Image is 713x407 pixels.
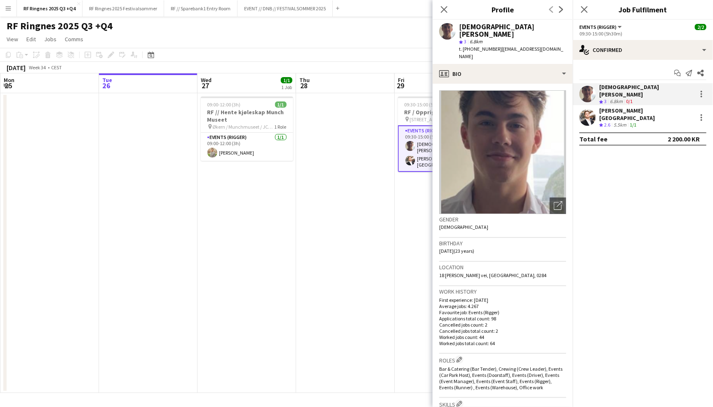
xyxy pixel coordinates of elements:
button: EVENT // DNB // FESTIVALSOMMER 2025 [238,0,333,16]
div: [DEMOGRAPHIC_DATA][PERSON_NAME] [599,83,693,98]
a: Comms [61,34,87,45]
span: Comms [65,35,83,43]
span: 25 [2,81,14,90]
span: Økern / Munchmuseet / JCP Lager [213,124,275,130]
div: [DEMOGRAPHIC_DATA][PERSON_NAME] [459,23,566,38]
h3: Roles [439,355,566,364]
button: RF Ringnes 2025 Q3 +Q4 [17,0,82,16]
h3: Work history [439,288,566,295]
span: 3 [604,98,607,104]
p: First experience: [DATE] [439,297,566,303]
span: Fri [398,76,405,84]
div: Total fee [579,135,607,143]
div: 2 200.00 KR [668,135,700,143]
p: Cancelled jobs total count: 2 [439,328,566,334]
span: 27 [200,81,212,90]
h3: Gender [439,216,566,223]
app-job-card: 09:00-12:00 (3h)1/1RF // Hente kjøleskap Munch Museet Økern / Munchmuseet / JCP Lager1 RoleEvents... [201,96,293,161]
span: 28 [298,81,310,90]
div: 09:30-15:00 (5h30m) [579,31,706,37]
span: 6.8km [468,38,484,45]
span: Week 34 [27,64,48,71]
span: Bar & Catering (Bar Tender), Crewing (Crew Leader), Events (Car Park Host), Events (Doorstaff), E... [439,366,562,391]
span: [STREET_ADDRESS] [410,116,451,122]
div: 5.5km [612,122,628,129]
div: Confirmed [573,40,713,60]
app-skills-label: 0/1 [626,98,633,104]
app-job-card: 09:30-15:00 (5h30m)2/2RF / Opprigg av Schous bar [STREET_ADDRESS]1 RoleEvents (Rigger)2/209:30-15... [398,96,490,172]
span: | [EMAIL_ADDRESS][DOMAIN_NAME] [459,46,563,59]
div: Open photos pop-in [550,198,566,214]
span: View [7,35,18,43]
span: 2.6 [604,122,610,128]
span: 26 [101,81,112,90]
h3: RF // Hente kjøleskap Munch Museet [201,108,293,123]
span: 3 [464,38,466,45]
app-card-role: Events (Rigger)1/109:00-12:00 (3h)[PERSON_NAME] [201,133,293,161]
div: 6.8km [608,98,624,105]
span: 2/2 [695,24,706,30]
div: [DATE] [7,64,26,72]
span: 09:00-12:00 (3h) [207,101,241,108]
span: Tue [102,76,112,84]
span: 09:30-15:00 (5h30m) [405,101,447,108]
p: Average jobs: 4.267 [439,303,566,309]
span: [DATE] (23 years) [439,248,474,254]
span: Thu [299,76,310,84]
div: CEST [51,64,62,71]
a: View [3,34,21,45]
app-skills-label: 1/1 [630,122,636,128]
span: Edit [26,35,36,43]
button: Events (Rigger) [579,24,623,30]
a: Jobs [41,34,60,45]
span: t. [PHONE_NUMBER] [459,46,502,52]
span: 1/1 [275,101,287,108]
p: Applications total count: 98 [439,315,566,322]
div: Bio [433,64,573,84]
h3: Job Fulfilment [573,4,713,15]
span: [DEMOGRAPHIC_DATA] [439,224,488,230]
p: Cancelled jobs count: 2 [439,322,566,328]
h3: Birthday [439,240,566,247]
h3: Profile [433,4,573,15]
h1: RF Ringnes 2025 Q3 +Q4 [7,20,113,32]
span: Events (Rigger) [579,24,617,30]
span: Mon [4,76,14,84]
a: Edit [23,34,39,45]
span: 29 [397,81,405,90]
span: Jobs [44,35,56,43]
p: Favourite job: Events (Rigger) [439,309,566,315]
span: Wed [201,76,212,84]
app-card-role: Events (Rigger)2/209:30-15:00 (5h30m)[DEMOGRAPHIC_DATA][PERSON_NAME][PERSON_NAME][GEOGRAPHIC_DATA] [398,125,490,172]
span: 1/1 [281,77,292,83]
img: Crew avatar or photo [439,90,566,214]
span: 1 Role [275,124,287,130]
button: RF // Sparebank1 Entry Room [164,0,238,16]
h3: Location [439,263,566,271]
h3: RF / Opprigg av Schous bar [398,108,490,116]
span: 18 [PERSON_NAME] vei, [GEOGRAPHIC_DATA], 0284 [439,272,546,278]
button: RF Ringnes 2025 Festivalsommer [82,0,164,16]
p: Worked jobs count: 44 [439,334,566,340]
p: Worked jobs total count: 64 [439,340,566,346]
div: [PERSON_NAME][GEOGRAPHIC_DATA] [599,107,693,122]
div: 1 Job [281,84,292,90]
